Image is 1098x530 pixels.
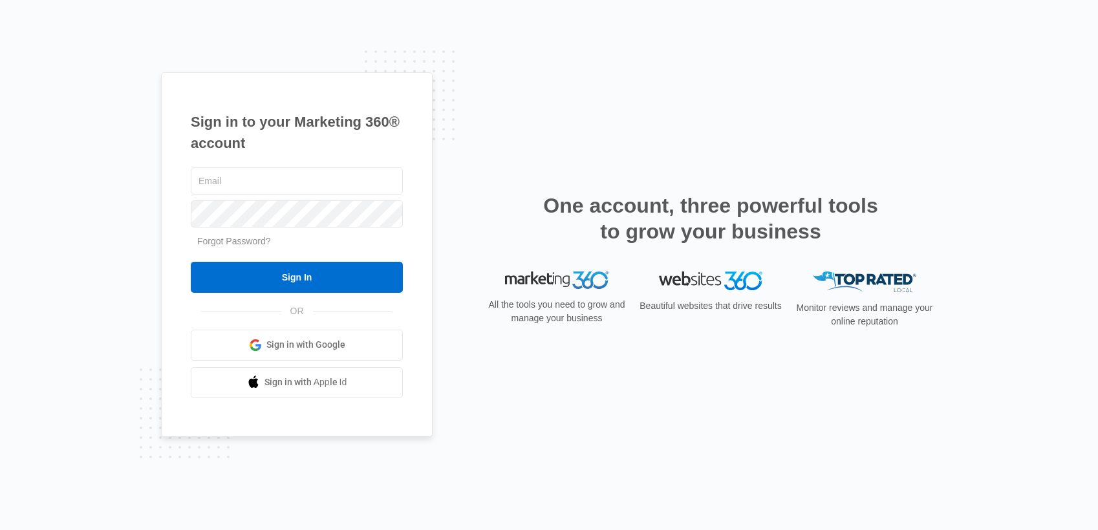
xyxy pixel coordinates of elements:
span: Sign in with Google [266,338,345,352]
a: Forgot Password? [197,236,271,246]
p: Monitor reviews and manage your online reputation [792,301,937,328]
p: All the tools you need to grow and manage your business [484,298,629,325]
a: Sign in with Google [191,330,403,361]
h1: Sign in to your Marketing 360® account [191,111,403,154]
a: Sign in with Apple Id [191,367,403,398]
input: Email [191,167,403,195]
h2: One account, three powerful tools to grow your business [539,193,882,244]
img: Top Rated Local [813,271,916,293]
img: Websites 360 [659,271,762,290]
input: Sign In [191,262,403,293]
span: Sign in with Apple Id [264,376,347,389]
span: OR [281,304,313,318]
img: Marketing 360 [505,271,608,290]
p: Beautiful websites that drive results [638,299,783,313]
